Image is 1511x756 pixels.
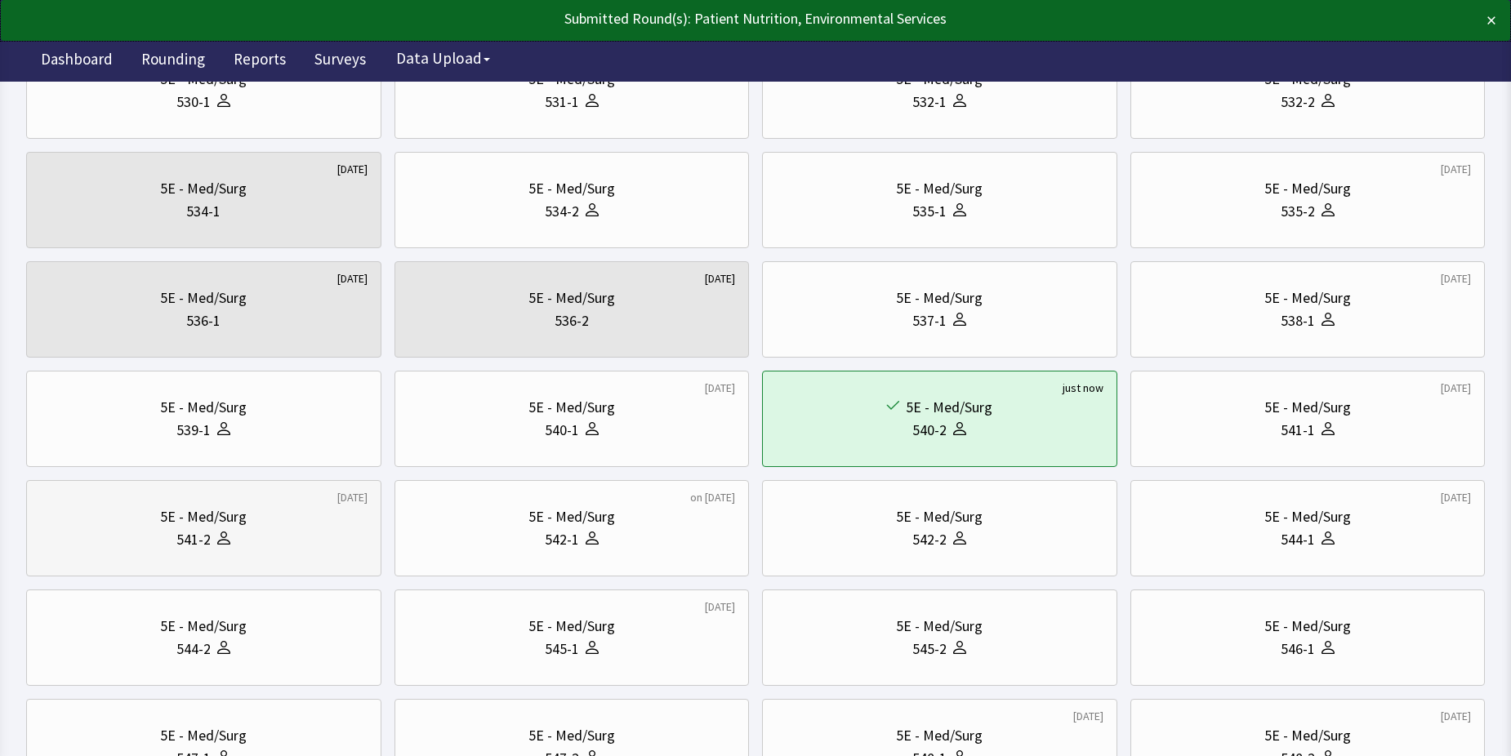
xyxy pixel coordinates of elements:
[1281,91,1315,113] div: 532-2
[545,91,579,113] div: 531-1
[221,41,298,82] a: Reports
[912,638,947,660] div: 545-2
[1281,200,1315,223] div: 535-2
[896,177,983,200] div: 5E - Med/Surg
[545,528,579,551] div: 542-1
[1281,309,1315,332] div: 538-1
[705,380,735,396] div: [DATE]
[1441,270,1471,287] div: [DATE]
[160,396,247,419] div: 5E - Med/Surg
[160,724,247,747] div: 5E - Med/Surg
[1281,638,1315,660] div: 546-1
[528,505,615,528] div: 5E - Med/Surg
[337,161,368,177] div: [DATE]
[545,419,579,442] div: 540-1
[1264,505,1351,528] div: 5E - Med/Surg
[337,489,368,505] div: [DATE]
[15,7,1348,30] div: Submitted Round(s): Patient Nutrition, Environmental Services
[1486,7,1496,33] button: ×
[1441,489,1471,505] div: [DATE]
[129,41,217,82] a: Rounding
[186,309,221,332] div: 536-1
[705,598,735,615] div: [DATE]
[1441,380,1471,396] div: [DATE]
[302,41,378,82] a: Surveys
[896,615,983,638] div: 5E - Med/Surg
[160,505,247,528] div: 5E - Med/Surg
[1441,161,1471,177] div: [DATE]
[176,638,211,660] div: 544-2
[528,396,615,419] div: 5E - Med/Surg
[912,200,947,223] div: 535-1
[29,41,125,82] a: Dashboard
[176,419,211,442] div: 539-1
[1281,419,1315,442] div: 541-1
[545,200,579,223] div: 534-2
[1264,287,1351,309] div: 5E - Med/Surg
[912,309,947,332] div: 537-1
[1264,177,1351,200] div: 5E - Med/Surg
[160,615,247,638] div: 5E - Med/Surg
[1264,615,1351,638] div: 5E - Med/Surg
[386,43,500,73] button: Data Upload
[528,287,615,309] div: 5E - Med/Surg
[555,309,589,332] div: 536-2
[690,489,735,505] div: on [DATE]
[896,287,983,309] div: 5E - Med/Surg
[1441,708,1471,724] div: [DATE]
[705,270,735,287] div: [DATE]
[1073,708,1103,724] div: [DATE]
[912,91,947,113] div: 532-1
[1281,528,1315,551] div: 544-1
[896,724,983,747] div: 5E - Med/Surg
[1264,396,1351,419] div: 5E - Med/Surg
[545,638,579,660] div: 545-1
[1264,724,1351,747] div: 5E - Med/Surg
[528,724,615,747] div: 5E - Med/Surg
[337,270,368,287] div: [DATE]
[528,615,615,638] div: 5E - Med/Surg
[912,419,947,442] div: 540-2
[912,528,947,551] div: 542-2
[528,177,615,200] div: 5E - Med/Surg
[1063,380,1103,396] div: just now
[160,177,247,200] div: 5E - Med/Surg
[160,287,247,309] div: 5E - Med/Surg
[906,396,992,419] div: 5E - Med/Surg
[176,91,211,113] div: 530-1
[176,528,211,551] div: 541-2
[186,200,221,223] div: 534-1
[896,505,983,528] div: 5E - Med/Surg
